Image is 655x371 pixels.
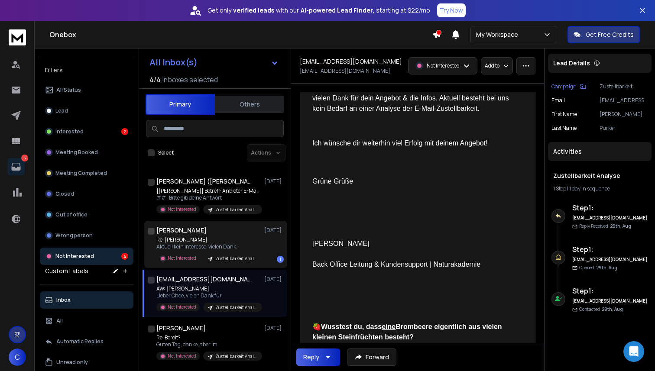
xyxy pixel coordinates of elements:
[49,29,432,40] h1: Onebox
[9,29,26,45] img: logo
[551,97,565,104] p: Email
[40,81,133,99] button: All Status
[143,54,285,71] button: All Inbox(s)
[215,255,257,262] p: Zustellbarkeit Analyse
[579,223,631,229] p: Reply Received
[233,6,274,15] strong: verified leads
[168,206,196,213] p: Not Interested
[121,128,128,135] div: 2
[149,74,161,85] span: 4 / 4
[40,248,133,265] button: Not Interested4
[551,125,577,132] p: Last Name
[45,267,88,275] h3: Custom Labels
[162,74,218,85] h3: Inboxes selected
[40,227,133,244] button: Wrong person
[215,95,284,114] button: Others
[437,3,466,17] button: Try Now
[56,317,63,324] p: All
[264,325,284,332] p: [DATE]
[156,177,252,186] h1: [PERSON_NAME] ([PERSON_NAME])
[9,348,26,366] button: C
[156,334,260,341] p: Re: Bereit?
[208,6,430,15] p: Get only with our starting at $22/mo
[264,227,284,234] p: [DATE]
[548,142,652,161] div: Activities
[382,323,396,330] u: eine
[312,259,516,270] div: Back Office Leitung & Kundensupport | Naturakademie
[579,306,623,313] p: Contacted
[55,107,68,114] p: Lead
[158,149,174,156] label: Select
[21,155,28,161] p: 6
[553,171,646,180] h1: Zustellbarkeit Analyse
[55,232,93,239] p: Wrong person
[569,185,610,192] span: 1 day in sequence
[156,243,260,250] p: Aktuell kein Interesse, vielen Dank.
[553,59,590,68] p: Lead Details
[215,353,257,360] p: Zustellbarkeit Analyse
[40,333,133,350] button: Automatic Replies
[156,236,260,243] p: Re: [PERSON_NAME]
[572,286,648,296] h6: Step 1 :
[40,185,133,203] button: Closed
[579,265,617,271] p: Opened
[168,304,196,310] p: Not Interested
[553,185,646,192] div: |
[600,125,648,132] p: Purker
[55,253,94,260] p: Not Interested
[264,178,284,185] p: [DATE]
[156,226,207,235] h1: [PERSON_NAME]
[156,194,260,201] p: ##- Bitte gib deine Antwort
[296,348,340,366] button: Reply
[572,215,648,221] h6: [EMAIL_ADDRESS][DOMAIN_NAME]
[168,255,196,261] p: Not Interested
[215,206,257,213] p: Zustellbarkeit Analyse
[312,176,516,187] div: Grüne Grüße
[300,68,390,74] p: [EMAIL_ADDRESS][DOMAIN_NAME]
[7,158,25,175] a: 6
[55,128,84,135] p: Interested
[40,102,133,119] button: Lead
[572,244,648,255] h6: Step 1 :
[121,253,128,260] div: 4
[56,297,71,303] p: Inbox
[168,353,196,359] p: Not Interested
[596,265,617,271] span: 29th, Aug
[55,149,98,156] p: Meeting Booked
[156,292,260,299] p: Lieber Chee, vielen Dank für
[55,190,74,197] p: Closed
[146,94,215,115] button: Primary
[572,256,648,263] h6: [EMAIL_ADDRESS][DOMAIN_NAME]
[485,62,499,69] p: Add to
[600,111,648,118] p: [PERSON_NAME]
[55,211,88,218] p: Out of office
[476,30,522,39] p: My Workspace
[149,58,198,67] h1: All Inbox(s)
[40,144,133,161] button: Meeting Booked
[312,322,516,342] div: 🍓
[264,276,284,283] p: [DATE]
[312,138,516,148] div: Ich wünsche dir weiterhin viel Erfolg mit deinem Angebot!
[312,239,516,249] div: [PERSON_NAME]
[215,304,257,311] p: Zustellbarkeit Analyse
[551,83,586,90] button: Campaign
[40,291,133,309] button: Inbox
[572,298,648,304] h6: [EMAIL_ADDRESS][DOMAIN_NAME]
[40,206,133,223] button: Out of office
[610,223,631,229] span: 29th, Aug
[602,306,623,312] span: 29th, Aug
[553,185,566,192] span: 1 Step
[427,62,460,69] p: Not Interested
[156,187,260,194] p: [[PERSON_NAME]] Betreff: Anbieter E-Mail-Zustellbarkeit
[56,87,81,94] p: All Status
[56,359,88,366] p: Unread only
[156,275,252,284] h1: [EMAIL_ADDRESS][DOMAIN_NAME]
[40,123,133,140] button: Interested2
[600,83,648,90] p: Zustellbarkeit Analyse
[572,203,648,213] h6: Step 1 :
[301,6,374,15] strong: AI-powered Lead Finder,
[156,285,260,292] p: AW: [PERSON_NAME]
[156,341,260,348] p: Guten Tag, danke, aber im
